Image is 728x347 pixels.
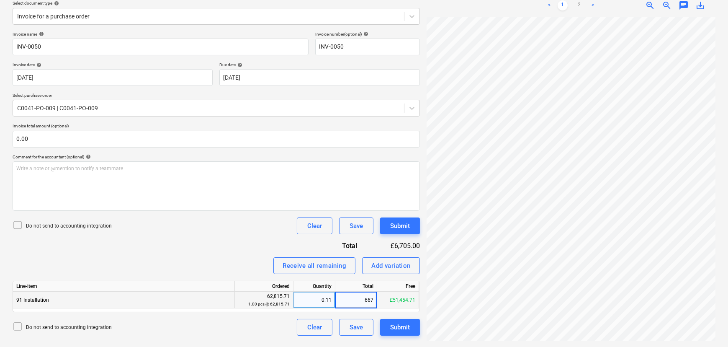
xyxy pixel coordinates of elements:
[297,319,332,336] button: Clear
[219,69,419,86] input: Due date not specified
[13,131,420,148] input: Invoice total amount (optional)
[339,319,373,336] button: Save
[558,0,568,10] a: Page 1 is your current page
[13,31,309,37] div: Invoice name
[13,154,420,160] div: Comment for the accountant (optional)
[16,297,49,303] span: 91 Installation
[13,123,420,130] p: Invoice total amount (optional)
[588,0,598,10] a: Next page
[283,260,346,271] div: Receive all remaining
[380,319,420,336] button: Submit
[315,31,420,37] div: Invoice number (optional)
[574,0,584,10] a: Page 2
[37,31,44,36] span: help
[377,281,419,292] div: Free
[236,62,242,67] span: help
[238,293,290,308] div: 62,815.71
[315,39,420,55] input: Invoice number
[679,0,689,10] span: chat
[362,257,420,274] button: Add variation
[13,281,235,292] div: Line-item
[380,218,420,234] button: Submit
[13,0,420,6] div: Select document type
[362,31,368,36] span: help
[248,302,290,306] small: 1.00 pcs @ 62,815.71
[350,322,363,333] div: Save
[390,220,410,231] div: Submit
[350,220,363,231] div: Save
[307,220,322,231] div: Clear
[695,0,705,10] span: save_alt
[13,62,213,67] div: Invoice date
[370,241,420,251] div: £6,705.00
[235,281,293,292] div: Ordered
[26,223,112,230] p: Do not send to accounting integration
[311,241,370,251] div: Total
[390,322,410,333] div: Submit
[13,69,213,86] input: Invoice date not specified
[307,322,322,333] div: Clear
[297,292,332,308] div: 0.11
[35,62,41,67] span: help
[297,218,332,234] button: Clear
[645,0,655,10] span: zoom_in
[13,39,309,55] input: Invoice name
[293,281,335,292] div: Quantity
[662,0,672,10] span: zoom_out
[13,93,420,100] p: Select purchase order
[377,292,419,308] div: £51,454.71
[335,281,377,292] div: Total
[52,1,59,6] span: help
[219,62,419,67] div: Due date
[371,260,411,271] div: Add variation
[84,154,91,159] span: help
[26,324,112,331] p: Do not send to accounting integration
[339,218,373,234] button: Save
[273,257,355,274] button: Receive all remaining
[544,0,554,10] a: Previous page
[686,307,728,347] iframe: Chat Widget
